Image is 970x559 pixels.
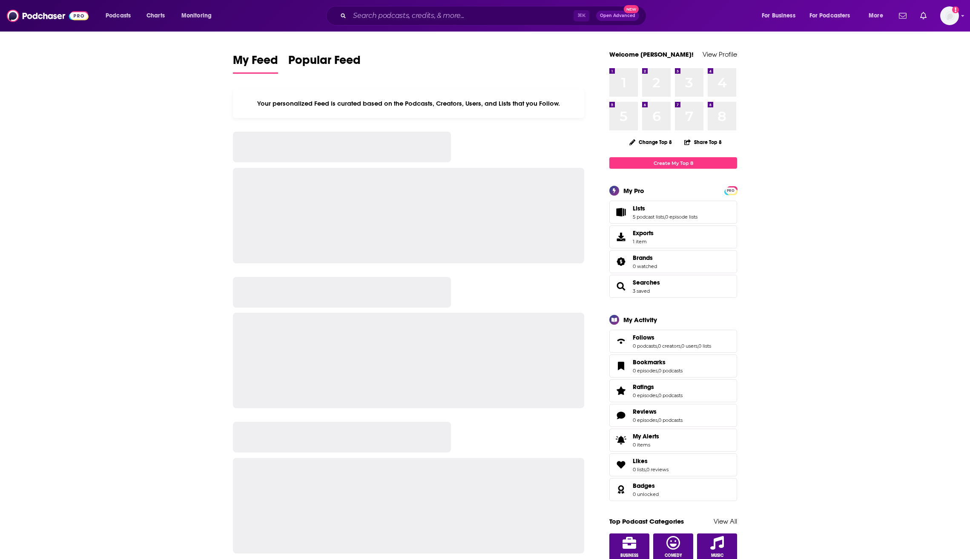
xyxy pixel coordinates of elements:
[624,137,677,147] button: Change Top 8
[633,482,659,490] a: Badges
[233,53,278,72] span: My Feed
[681,343,697,349] a: 0 users
[612,409,629,421] a: Reviews
[665,214,697,220] a: 0 episode lists
[600,14,635,18] span: Open Advanced
[869,10,883,22] span: More
[612,206,629,218] a: Lists
[141,9,170,23] a: Charts
[633,392,657,398] a: 0 episodes
[633,343,657,349] a: 0 podcasts
[633,408,683,415] a: Reviews
[657,417,658,423] span: ,
[288,53,361,74] a: Popular Feed
[633,383,654,391] span: Ratings
[100,9,142,23] button: open menu
[633,358,666,366] span: Bookmarks
[633,254,657,262] a: Brands
[633,417,657,423] a: 0 episodes
[175,9,223,23] button: open menu
[633,457,648,465] span: Likes
[809,10,850,22] span: For Podcasters
[609,404,737,427] span: Reviews
[633,254,653,262] span: Brands
[952,6,959,13] svg: Add a profile image
[633,432,659,440] span: My Alerts
[574,10,589,21] span: ⌘ K
[233,89,584,118] div: Your personalized Feed is curated based on the Podcasts, Creators, Users, and Lists that you Follow.
[633,334,711,341] a: Follows
[633,442,659,448] span: 0 items
[609,517,684,525] a: Top Podcast Categories
[657,368,658,374] span: ,
[657,392,658,398] span: ,
[633,467,646,473] a: 0 lists
[623,187,644,195] div: My Pro
[181,10,212,22] span: Monitoring
[609,50,694,58] a: Welcome [PERSON_NAME]!
[665,553,682,558] span: Comedy
[288,53,361,72] span: Popular Feed
[658,368,683,374] a: 0 podcasts
[657,343,658,349] span: ,
[633,482,655,490] span: Badges
[895,9,910,23] a: Show notifications dropdown
[612,385,629,397] a: Ratings
[633,383,683,391] a: Ratings
[646,467,669,473] a: 0 reviews
[633,358,683,366] a: Bookmarks
[804,9,863,23] button: open menu
[620,553,638,558] span: Business
[7,8,89,24] img: Podchaser - Follow, Share and Rate Podcasts
[658,392,683,398] a: 0 podcasts
[609,379,737,402] span: Ratings
[940,6,959,25] img: User Profile
[633,491,659,497] a: 0 unlocked
[609,201,737,224] span: Lists
[646,467,646,473] span: ,
[612,280,629,292] a: Searches
[612,459,629,471] a: Likes
[633,457,669,465] a: Likes
[658,417,683,423] a: 0 podcasts
[698,343,711,349] a: 0 lists
[664,214,665,220] span: ,
[633,263,657,269] a: 0 watched
[612,434,629,446] span: My Alerts
[612,335,629,347] a: Follows
[633,334,654,341] span: Follows
[633,368,657,374] a: 0 episodes
[697,343,698,349] span: ,
[684,134,722,150] button: Share Top 8
[609,225,737,248] a: Exports
[633,279,660,286] a: Searches
[633,205,697,212] a: Lists
[146,10,165,22] span: Charts
[609,275,737,298] span: Searches
[612,231,629,243] span: Exports
[633,408,657,415] span: Reviews
[703,50,737,58] a: View Profile
[863,9,894,23] button: open menu
[633,205,645,212] span: Lists
[596,11,639,21] button: Open AdvancedNew
[106,10,131,22] span: Podcasts
[350,9,574,23] input: Search podcasts, credits, & more...
[612,360,629,372] a: Bookmarks
[726,187,736,193] a: PRO
[726,187,736,194] span: PRO
[334,6,654,26] div: Search podcasts, credits, & more...
[756,9,806,23] button: open menu
[609,330,737,353] span: Follows
[623,316,657,324] div: My Activity
[658,343,680,349] a: 0 creators
[917,9,930,23] a: Show notifications dropdown
[609,429,737,452] a: My Alerts
[233,53,278,74] a: My Feed
[714,517,737,525] a: View All
[633,239,654,245] span: 1 item
[609,250,737,273] span: Brands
